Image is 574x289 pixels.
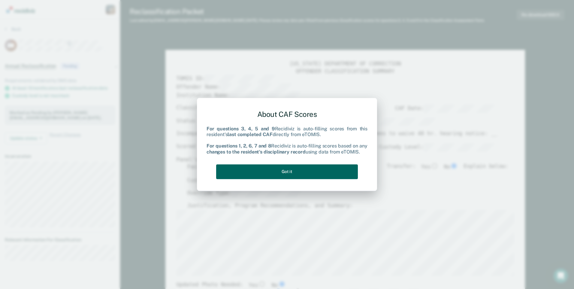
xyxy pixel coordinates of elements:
div: Recidiviz is auto-filling scores from this resident's directly from eTOMIS. Recidiviz is auto-fil... [207,126,367,155]
b: last completed CAF [228,132,272,137]
b: For questions 3, 4, 5 and 9 [207,126,275,132]
b: For questions 1, 2, 6, 7 and 8 [207,143,271,149]
button: Got it [216,164,358,179]
b: changes to the resident's disciplinary record [207,149,306,155]
div: About CAF Scores [207,105,367,123]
